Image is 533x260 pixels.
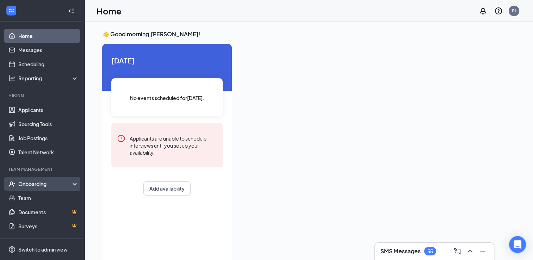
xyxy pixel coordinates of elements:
svg: ComposeMessage [453,247,461,255]
svg: Analysis [8,75,16,82]
div: Onboarding [18,180,73,187]
a: Job Postings [18,131,79,145]
svg: QuestionInfo [494,7,503,15]
svg: Notifications [479,7,487,15]
div: Team Management [8,166,77,172]
button: Minimize [477,246,488,257]
button: ChevronUp [464,246,476,257]
svg: Collapse [68,7,75,14]
span: [DATE] [111,55,223,66]
div: 55 [427,248,433,254]
div: SJ [512,8,516,14]
span: No events scheduled for [DATE] . [130,94,204,102]
button: ComposeMessage [452,246,463,257]
div: Applicants are unable to schedule interviews until you set up your availability. [130,134,217,156]
button: Add availability [143,181,191,196]
svg: UserCheck [8,180,16,187]
div: Hiring [8,92,77,98]
svg: Settings [8,246,16,253]
svg: Minimize [478,247,487,255]
div: Switch to admin view [18,246,68,253]
div: Open Intercom Messenger [509,236,526,253]
h1: Home [97,5,122,17]
a: Home [18,29,79,43]
a: Team [18,191,79,205]
h3: 👋 Good morning, [PERSON_NAME] ! [102,30,515,38]
a: Talent Network [18,145,79,159]
a: Scheduling [18,57,79,71]
a: DocumentsCrown [18,205,79,219]
a: Sourcing Tools [18,117,79,131]
svg: WorkstreamLogo [8,7,15,14]
h3: SMS Messages [380,247,421,255]
svg: Error [117,134,125,143]
svg: ChevronUp [466,247,474,255]
a: Applicants [18,103,79,117]
a: SurveysCrown [18,219,79,233]
a: Messages [18,43,79,57]
div: Reporting [18,75,79,82]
